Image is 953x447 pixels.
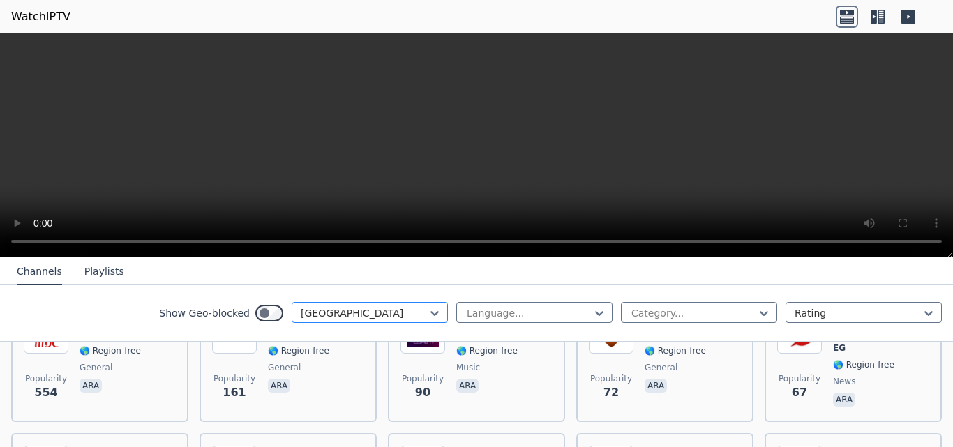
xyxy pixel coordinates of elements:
button: Playlists [84,259,124,285]
p: ara [833,393,855,407]
p: ara [456,379,479,393]
span: news [833,376,855,387]
span: 554 [34,384,57,401]
span: Popularity [402,373,444,384]
span: music [456,362,480,373]
span: general [645,362,677,373]
span: general [268,362,301,373]
label: Show Geo-blocked [159,306,250,320]
p: ara [80,379,102,393]
span: 72 [603,384,619,401]
p: ara [268,379,290,393]
span: 🌎 Region-free [645,345,706,356]
span: EG [833,342,846,354]
span: Popularity [590,373,632,384]
a: WatchIPTV [11,8,70,25]
span: 🌎 Region-free [268,345,329,356]
span: 🌎 Region-free [80,345,141,356]
button: Channels [17,259,62,285]
span: 🌎 Region-free [833,359,894,370]
span: general [80,362,112,373]
span: 90 [415,384,430,401]
span: 67 [792,384,807,401]
span: Popularity [213,373,255,384]
span: 🌎 Region-free [456,345,518,356]
span: Popularity [779,373,820,384]
span: 161 [223,384,246,401]
p: ara [645,379,667,393]
span: Popularity [25,373,67,384]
